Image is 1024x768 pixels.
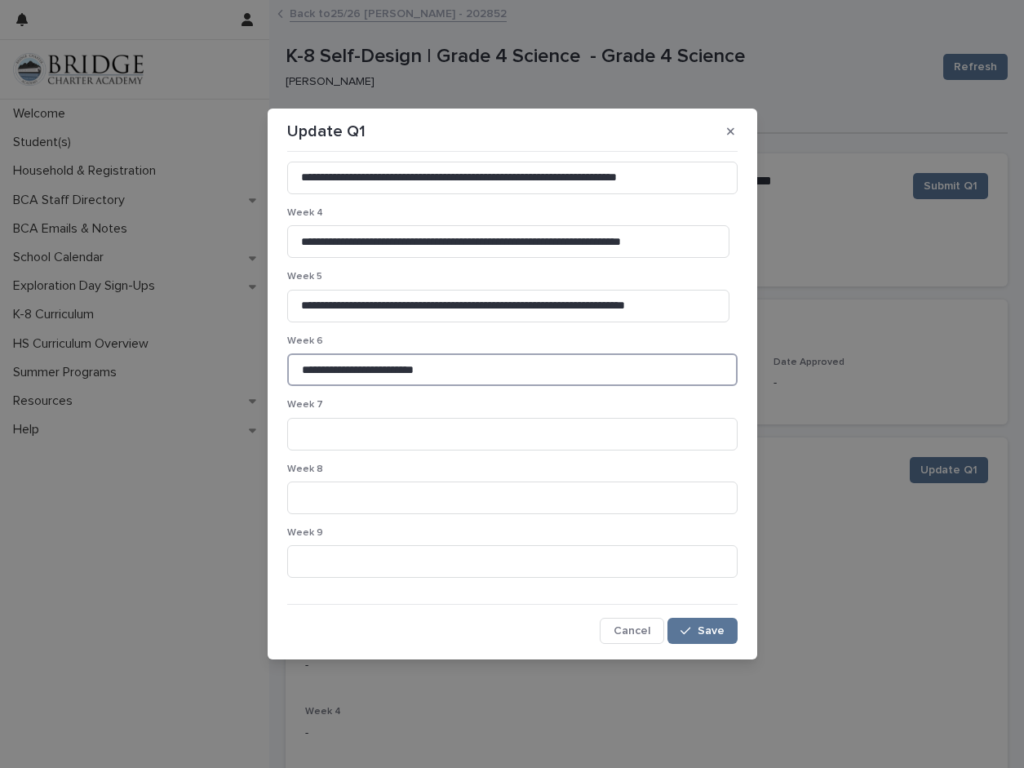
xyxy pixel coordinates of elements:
[287,336,323,346] span: Week 6
[287,208,323,218] span: Week 4
[287,528,323,538] span: Week 9
[287,400,323,410] span: Week 7
[667,618,737,644] button: Save
[614,625,650,637] span: Cancel
[287,464,323,474] span: Week 8
[287,122,366,141] p: Update Q1
[287,272,322,282] span: Week 5
[698,625,725,637] span: Save
[600,618,664,644] button: Cancel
